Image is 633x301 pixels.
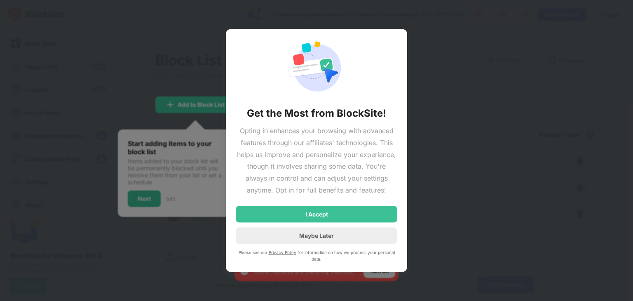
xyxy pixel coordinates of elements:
[299,232,334,239] div: Maybe Later
[269,249,296,254] a: Privacy Policy
[236,249,397,262] div: Please see our for information on how we process your personal data.
[236,125,397,196] div: Opting in enhances your browsing with advanced features through our affiliates' technologies. Thi...
[305,211,328,217] div: I Accept
[247,107,386,120] div: Get the Most from BlockSite!
[287,39,346,97] img: action-permission-required.svg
